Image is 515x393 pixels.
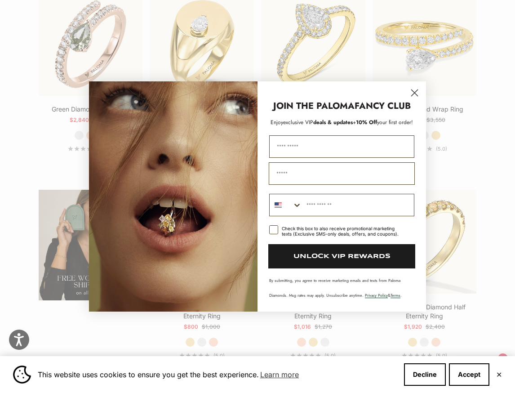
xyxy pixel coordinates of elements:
img: United States [275,201,282,209]
button: Accept [449,363,489,386]
span: exclusive VIP [283,118,313,126]
div: Check this box to also receive promotional marketing texts (Exclusive SMS-only deals, offers, and... [282,226,404,237]
input: First Name [269,135,414,158]
span: 10% Off [356,118,377,126]
input: Phone Number [302,194,414,216]
a: Terms [391,292,400,298]
button: Search Countries [270,194,302,216]
strong: FANCY CLUB [355,99,411,112]
button: Close dialog [407,85,422,101]
input: Email [269,162,415,185]
button: Decline [404,363,446,386]
span: This website uses cookies to ensure you get the best experience. [38,368,397,381]
img: Loading... [89,81,257,312]
span: deals & updates [283,118,353,126]
span: Enjoy [271,118,283,126]
span: & . [365,292,402,298]
button: UNLOCK VIP REWARDS [268,244,415,268]
a: Privacy Policy [365,292,388,298]
strong: JOIN THE PALOMA [273,99,355,112]
button: Close [496,372,502,377]
a: Learn more [259,368,300,381]
img: Cookie banner [13,366,31,384]
p: By submitting, you agree to receive marketing emails and texts from Paloma Diamonds. Msg rates ma... [269,277,414,298]
span: + your first order! [353,118,413,126]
